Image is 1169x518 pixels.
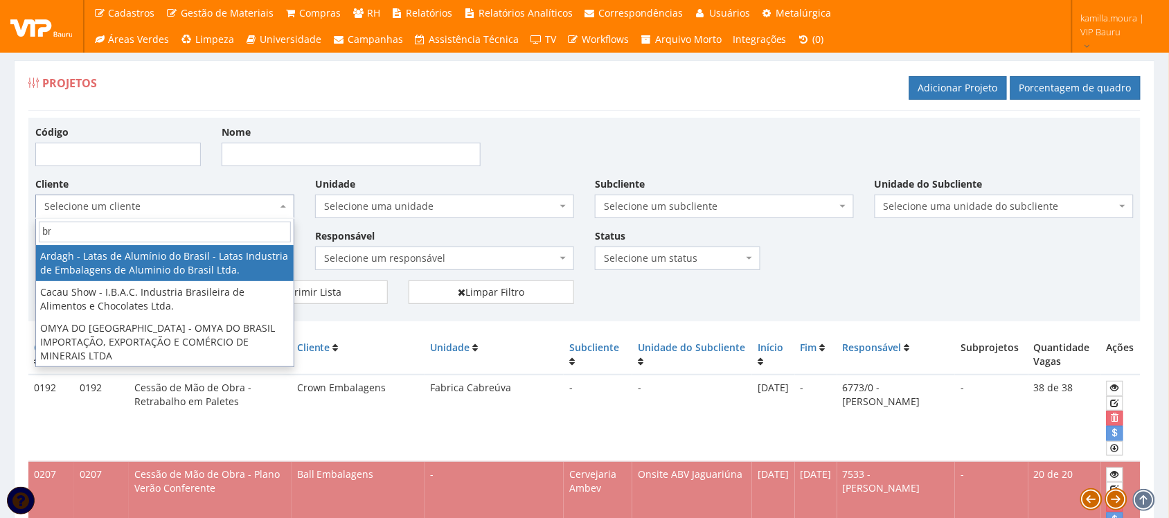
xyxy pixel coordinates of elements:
a: Responsável [843,341,902,354]
label: Cliente [35,177,69,191]
td: Crown Embalagens [292,375,425,461]
th: Subprojetos [955,335,1028,375]
span: Selecione um cliente [44,199,277,213]
span: Universidade [260,33,322,46]
span: Selecione um status [604,251,743,265]
span: kamilla.moura | VIP Bauru [1081,11,1151,39]
a: Limpar Filtro [409,280,574,304]
span: TV [545,33,556,46]
a: Unidade [430,341,470,354]
label: Unidade [315,177,355,191]
td: [DATE] [752,375,795,461]
span: Selecione um cliente [35,195,294,218]
span: Limpeza [195,33,234,46]
span: Selecione uma unidade [324,199,557,213]
a: TV [525,26,562,53]
li: Ardagh - Latas de Alumínio do Brasil - Latas Industria de Embalagens de Aluminio do Brasil Ltda. [36,245,294,281]
span: Workflows [582,33,630,46]
span: Selecione uma unidade [315,195,574,218]
a: Assistência Técnica [409,26,525,53]
td: - [795,375,837,461]
span: Áreas Verdes [109,33,170,46]
td: - [632,375,752,461]
td: - [955,375,1028,461]
td: Fabrica Cabreúva [425,375,564,461]
td: 0192 [28,375,74,461]
a: Código [34,341,67,354]
td: Cessão de Mão de Obra - Retrabalho em Paletes [129,375,291,461]
a: (0) [792,26,830,53]
span: Selecione um status [595,247,760,270]
td: 38 disponíveis e 0 preenchidas [1028,375,1101,461]
span: Relatórios Analíticos [479,6,573,19]
a: Início [758,341,783,354]
span: Usuários [709,6,750,19]
label: Subcliente [595,177,645,191]
label: Nome [222,125,251,139]
a: Campanhas [328,26,409,53]
span: (0) [813,33,824,46]
span: Projetos [42,75,97,91]
a: Universidade [240,26,328,53]
a: Adicionar Projeto [909,76,1007,100]
span: Selecione um responsável [315,247,574,270]
a: Áreas Verdes [88,26,175,53]
span: Selecione uma unidade do subcliente [875,195,1134,218]
a: Porcentagem de quadro [1010,76,1141,100]
span: Arquivo Morto [655,33,722,46]
a: Fim [801,341,817,354]
span: RH [367,6,380,19]
span: Gestão de Materiais [181,6,274,19]
a: Cliente [297,341,330,354]
label: Código [35,125,69,139]
span: Selecione um responsável [324,251,557,265]
span: Assistência Técnica [429,33,519,46]
label: Unidade do Subcliente [875,177,983,191]
span: Relatórios [407,6,453,19]
span: Cadastros [109,6,155,19]
span: Selecione um subcliente [595,195,854,218]
th: Ações [1101,335,1141,375]
span: Selecione um subcliente [604,199,837,213]
a: Unidade do Subcliente [638,341,745,354]
span: Metalúrgica [776,6,832,19]
label: Status [595,229,625,243]
a: Workflows [562,26,635,53]
li: OMYA DO [GEOGRAPHIC_DATA] - OMYA DO BRASIL IMPORTAÇÃO, EXPORTAÇÃO E COMÉRCIO DE MINERAIS LTDA [36,317,294,367]
a: Limpeza [175,26,240,53]
a: Imprimir Lista [222,280,387,304]
span: Campanhas [348,33,403,46]
th: Quantidade Vagas [1028,335,1101,375]
label: Responsável [315,229,375,243]
span: Integrações [733,33,787,46]
button: Liberar solicitação de compra [1107,426,1123,440]
span: Compras [300,6,341,19]
td: - [564,375,632,461]
img: logo [10,16,73,37]
span: Selecione uma unidade do subcliente [884,199,1116,213]
td: 0192 [74,375,129,461]
li: Cacau Show - I.B.A.C. Industria Brasileira de Alimentos e Chocolates Ltda. [36,281,294,317]
td: 6773/0 - [PERSON_NAME] [837,375,955,461]
a: Subcliente [569,341,619,354]
span: Correspondências [599,6,684,19]
a: Integrações [727,26,792,53]
a: Arquivo Morto [635,26,728,53]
